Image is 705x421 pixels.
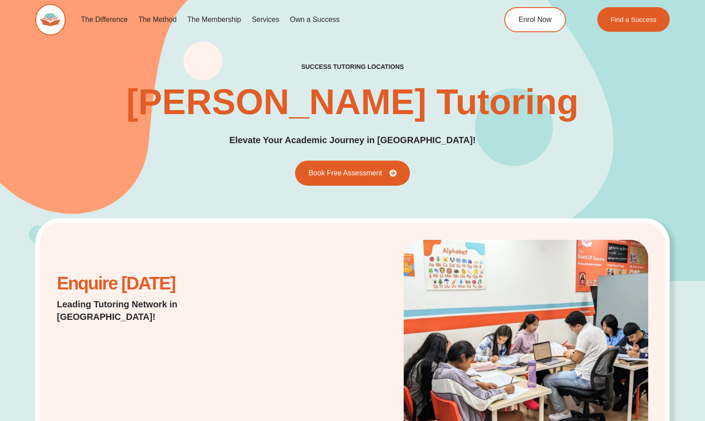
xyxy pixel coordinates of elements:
[76,9,133,30] a: The Difference
[284,9,345,30] a: Own a Success
[519,16,552,23] span: Enrol Now
[611,16,657,23] span: Find a Success
[308,170,382,177] span: Book Free Assessment
[127,84,579,120] h1: [PERSON_NAME] Tutoring
[76,9,468,30] nav: Menu
[133,9,182,30] a: The Method
[57,278,270,289] h2: Enquire [DATE]
[301,63,404,71] h2: success tutoring locations
[295,161,410,186] a: Book Free Assessment
[229,133,476,147] p: Elevate Your Academic Journey in [GEOGRAPHIC_DATA]!
[504,7,566,32] a: Enrol Now
[57,332,238,399] iframe: Website Lead Form
[246,9,284,30] a: Services
[57,298,270,323] p: Leading Tutoring Network in [GEOGRAPHIC_DATA]!
[597,7,670,32] a: Find a Success
[182,9,246,30] a: The Membership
